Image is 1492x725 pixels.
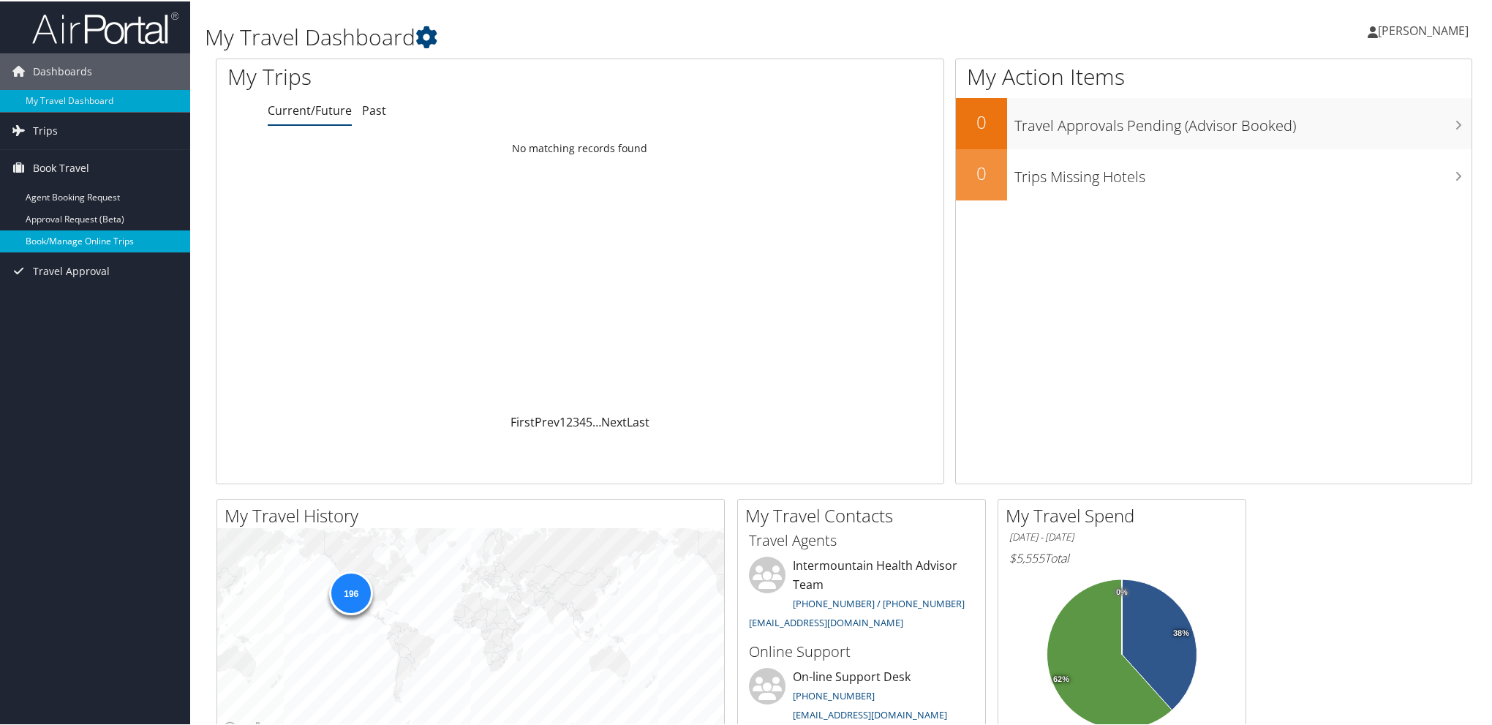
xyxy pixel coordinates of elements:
[1009,529,1235,543] h6: [DATE] - [DATE]
[742,555,982,634] li: Intermountain Health Advisor Team
[33,52,92,89] span: Dashboards
[329,570,373,614] div: 196
[601,413,627,429] a: Next
[362,101,386,117] a: Past
[579,413,586,429] a: 4
[268,101,352,117] a: Current/Future
[793,596,965,609] a: [PHONE_NUMBER] / [PHONE_NUMBER]
[956,148,1472,199] a: 0Trips Missing Hotels
[1014,158,1472,186] h3: Trips Missing Hotels
[1053,674,1069,683] tspan: 62%
[535,413,559,429] a: Prev
[1368,7,1483,51] a: [PERSON_NAME]
[956,108,1007,133] h2: 0
[573,413,579,429] a: 3
[566,413,573,429] a: 2
[627,413,649,429] a: Last
[216,134,943,160] td: No matching records found
[1009,549,1235,565] h6: Total
[956,60,1472,91] h1: My Action Items
[586,413,592,429] a: 5
[793,688,875,701] a: [PHONE_NUMBER]
[205,20,1057,51] h1: My Travel Dashboard
[956,97,1472,148] a: 0Travel Approvals Pending (Advisor Booked)
[1009,549,1044,565] span: $5,555
[592,413,601,429] span: …
[33,252,110,288] span: Travel Approval
[749,640,974,661] h3: Online Support
[33,111,58,148] span: Trips
[559,413,566,429] a: 1
[1378,21,1469,37] span: [PERSON_NAME]
[1173,628,1189,636] tspan: 38%
[227,60,630,91] h1: My Trips
[749,615,903,628] a: [EMAIL_ADDRESS][DOMAIN_NAME]
[749,529,974,549] h3: Travel Agents
[1006,502,1246,527] h2: My Travel Spend
[510,413,535,429] a: First
[1116,587,1128,596] tspan: 0%
[793,707,947,720] a: [EMAIL_ADDRESS][DOMAIN_NAME]
[225,502,724,527] h2: My Travel History
[956,159,1007,184] h2: 0
[32,10,178,44] img: airportal-logo.png
[1014,107,1472,135] h3: Travel Approvals Pending (Advisor Booked)
[745,502,985,527] h2: My Travel Contacts
[33,149,89,185] span: Book Travel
